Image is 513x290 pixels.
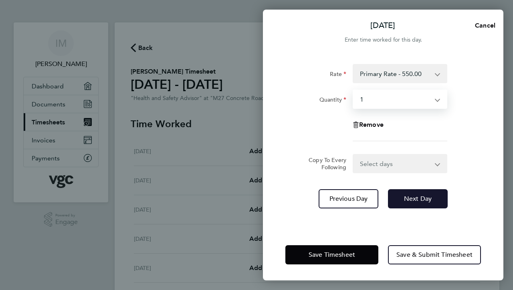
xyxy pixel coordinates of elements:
span: Save & Submit Timesheet [396,251,473,259]
button: Save & Submit Timesheet [388,245,481,264]
button: Save Timesheet [285,245,378,264]
button: Cancel [462,18,503,34]
button: Previous Day [319,189,378,208]
span: Remove [359,121,384,128]
label: Copy To Every Following [302,156,346,171]
span: Next Day [404,195,432,203]
span: Save Timesheet [309,251,355,259]
label: Rate [330,70,346,80]
button: Next Day [388,189,448,208]
button: Remove [353,122,384,128]
span: Cancel [473,22,495,29]
label: Quantity [319,96,346,106]
div: Enter time worked for this day. [263,35,503,45]
span: Previous Day [329,195,368,203]
p: [DATE] [370,20,395,31]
